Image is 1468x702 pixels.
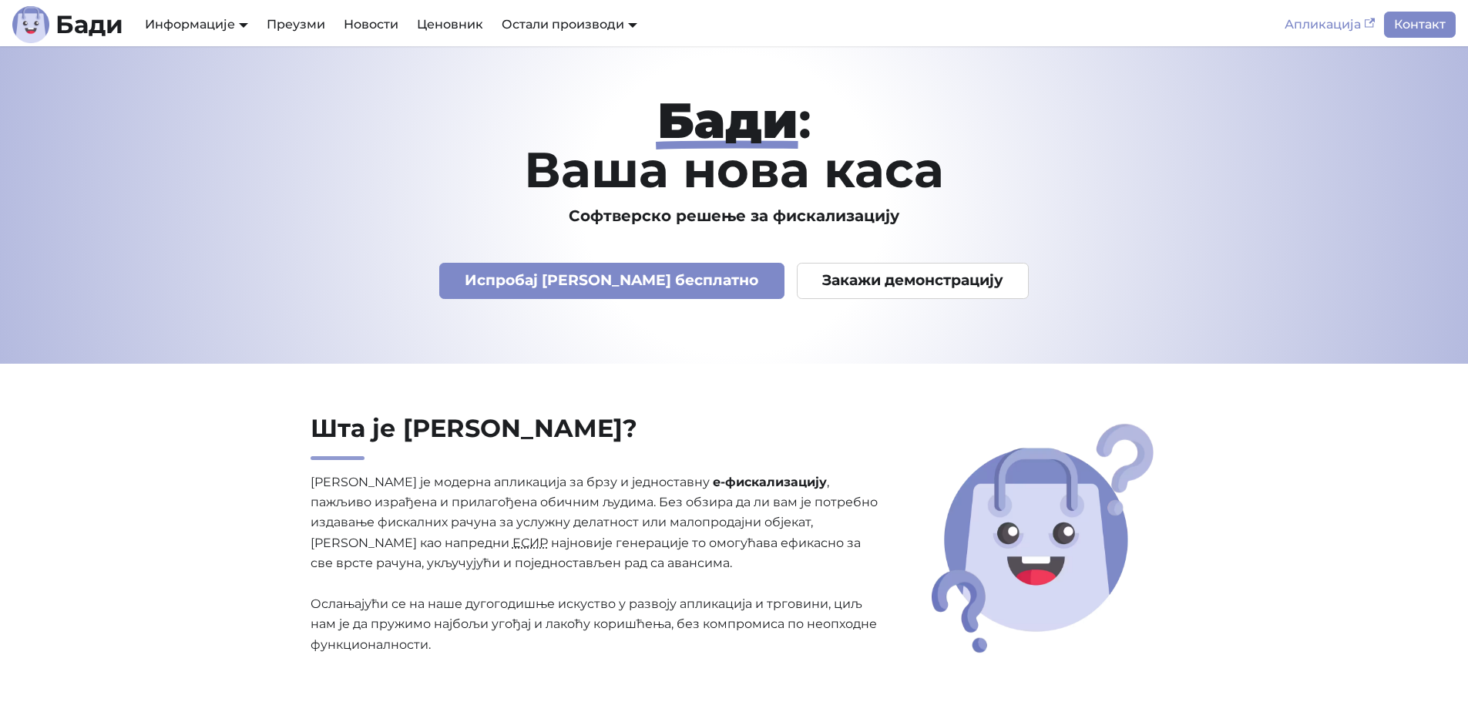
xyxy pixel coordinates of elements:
[408,12,492,38] a: Ценовник
[657,90,798,150] strong: Бади
[334,12,408,38] a: Новости
[797,263,1030,299] a: Закажи демонстрацију
[1384,12,1456,38] a: Контакт
[502,17,637,32] a: Остали производи
[311,472,879,656] p: [PERSON_NAME] је модерна апликација за брзу и једноставну , пажљиво израђена и прилагођена обични...
[926,418,1159,658] img: Шта је Бади?
[311,413,879,460] h2: Шта је [PERSON_NAME]?
[12,6,123,43] a: ЛогоБади
[12,6,49,43] img: Лого
[145,17,248,32] a: Информације
[55,12,123,37] b: Бади
[238,96,1231,194] h1: : Ваша нова каса
[439,263,784,299] a: Испробај [PERSON_NAME] бесплатно
[713,475,827,489] strong: е-фискализацију
[257,12,334,38] a: Преузми
[238,207,1231,226] h3: Софтверско решење за фискализацију
[1275,12,1384,38] a: Апликација
[512,536,548,550] abbr: Електронски систем за издавање рачуна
